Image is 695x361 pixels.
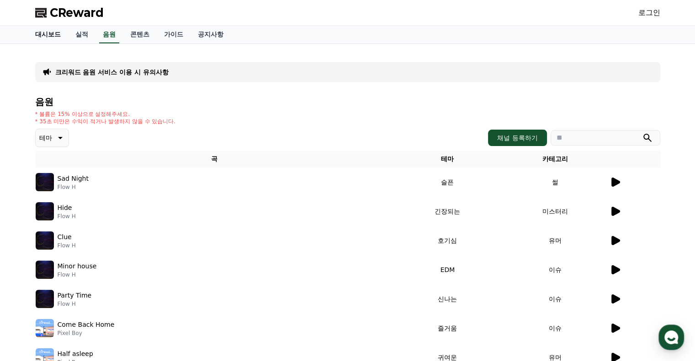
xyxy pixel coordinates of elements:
button: 채널 등록하기 [488,130,546,146]
img: music [36,202,54,220]
button: 테마 [35,129,69,147]
p: Half asleep [58,349,93,359]
p: Minor house [58,262,97,271]
p: Party Time [58,291,92,300]
p: Flow H [58,300,92,308]
span: CReward [50,5,104,20]
td: 썰 [501,167,609,197]
a: 대시보드 [28,26,68,43]
p: Pixel Boy [58,330,115,337]
td: 즐거움 [394,314,501,343]
td: 유머 [501,226,609,255]
a: 음원 [99,26,119,43]
span: 홈 [29,299,34,306]
td: 호기심 [394,226,501,255]
p: Come Back Home [58,320,115,330]
p: * 35초 미만은 수익이 적거나 발생하지 않을 수 있습니다. [35,118,176,125]
a: 설정 [118,285,175,308]
img: music [36,173,54,191]
p: Hide [58,203,72,213]
p: Flow H [58,242,76,249]
th: 테마 [394,151,501,167]
a: 콘텐츠 [123,26,157,43]
a: 가이드 [157,26,191,43]
td: 이슈 [501,314,609,343]
a: 로그인 [638,7,660,18]
td: 신나는 [394,284,501,314]
p: Flow H [58,213,76,220]
a: 대화 [60,285,118,308]
img: music [36,231,54,250]
p: Sad Night [58,174,89,183]
a: 홈 [3,285,60,308]
td: 이슈 [501,284,609,314]
td: 이슈 [501,255,609,284]
a: 실적 [68,26,95,43]
th: 카테고리 [501,151,609,167]
p: * 볼륨은 15% 이상으로 설정해주세요. [35,110,176,118]
img: music [36,319,54,337]
p: 테마 [39,131,52,144]
td: EDM [394,255,501,284]
span: 설정 [141,299,152,306]
img: music [36,261,54,279]
img: music [36,290,54,308]
a: 공지사항 [191,26,231,43]
h4: 음원 [35,97,660,107]
th: 곡 [35,151,394,167]
td: 긴장되는 [394,197,501,226]
p: Flow H [58,183,89,191]
span: 대화 [84,299,95,307]
td: 슬픈 [394,167,501,197]
p: Flow H [58,271,97,278]
td: 미스터리 [501,197,609,226]
a: CReward [35,5,104,20]
a: 크리워드 음원 서비스 이용 시 유의사항 [55,68,169,77]
p: Clue [58,232,72,242]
